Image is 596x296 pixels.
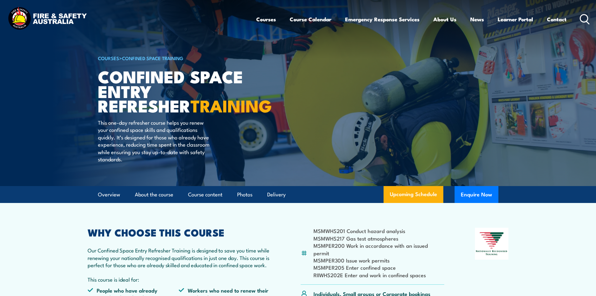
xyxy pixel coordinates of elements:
[455,186,498,203] button: Enquire Now
[313,235,445,242] li: MSMWHS217 Gas test atmospheres
[313,227,445,234] li: MSMWHS201 Conduct hazard analysis
[470,11,484,28] a: News
[475,228,509,260] img: Nationally Recognised Training logo.
[98,54,252,62] h6: >
[498,11,533,28] a: Learner Portal
[313,242,445,257] li: MSMPER200 Work in accordance with an issued permit
[88,276,270,283] p: This course is ideal for:
[313,264,445,271] li: MSMPER205 Enter confined space
[547,11,567,28] a: Contact
[384,186,443,203] a: Upcoming Schedule
[122,55,183,61] a: Confined Space Training
[433,11,456,28] a: About Us
[313,271,445,278] li: RIIWHS202E Enter and work in confined spaces
[191,92,272,118] strong: TRAINING
[98,55,119,61] a: COURSES
[98,69,252,113] h1: Confined Space Entry Refresher
[98,119,212,163] p: This one-day refresher course helps you renew your confined space skills and qualifications quick...
[237,186,252,203] a: Photos
[345,11,420,28] a: Emergency Response Services
[290,11,331,28] a: Course Calendar
[135,186,173,203] a: About the course
[267,186,286,203] a: Delivery
[256,11,276,28] a: Courses
[88,228,270,236] h2: WHY CHOOSE THIS COURSE
[88,247,270,268] p: Our Confined Space Entry Refresher Training is designed to save you time while renewing your nati...
[188,186,222,203] a: Course content
[98,186,120,203] a: Overview
[313,257,445,264] li: MSMPER300 Issue work permits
